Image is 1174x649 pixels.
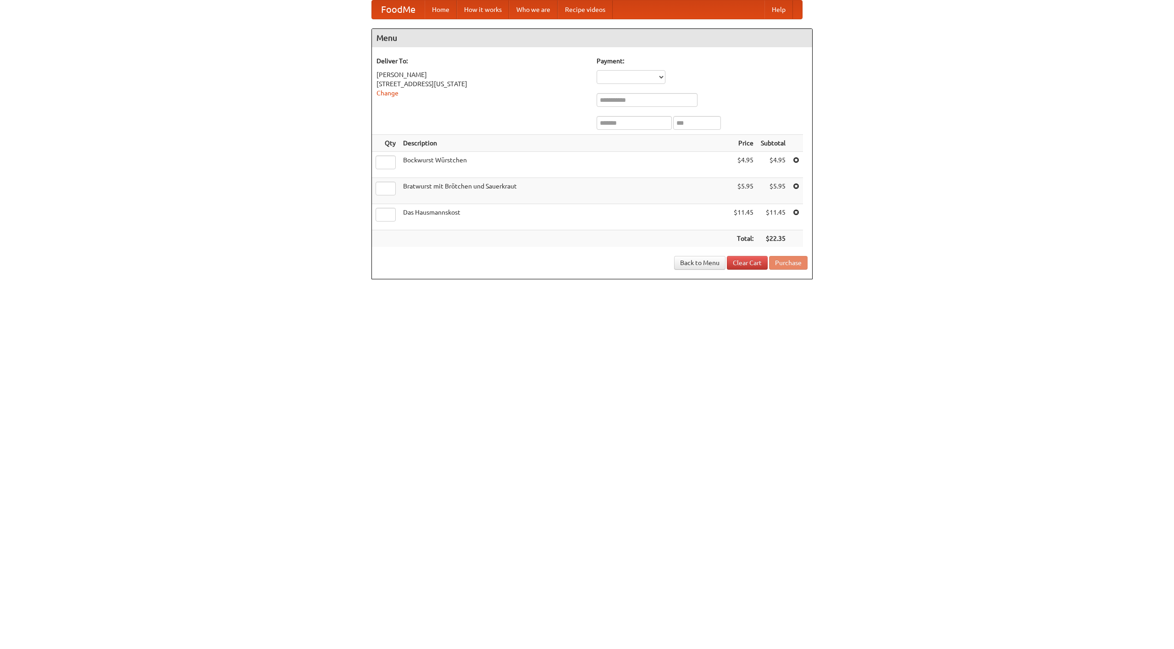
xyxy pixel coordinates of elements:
[730,230,757,247] th: Total:
[764,0,793,19] a: Help
[674,256,725,270] a: Back to Menu
[730,135,757,152] th: Price
[757,178,789,204] td: $5.95
[399,135,730,152] th: Description
[457,0,509,19] a: How it works
[377,79,587,89] div: [STREET_ADDRESS][US_STATE]
[730,178,757,204] td: $5.95
[399,152,730,178] td: Bockwurst Würstchen
[377,70,587,79] div: [PERSON_NAME]
[730,152,757,178] td: $4.95
[425,0,457,19] a: Home
[769,256,808,270] button: Purchase
[757,152,789,178] td: $4.95
[727,256,768,270] a: Clear Cart
[558,0,613,19] a: Recipe videos
[372,0,425,19] a: FoodMe
[757,230,789,247] th: $22.35
[730,204,757,230] td: $11.45
[509,0,558,19] a: Who we are
[757,135,789,152] th: Subtotal
[372,29,812,47] h4: Menu
[597,56,808,66] h5: Payment:
[399,204,730,230] td: Das Hausmannskost
[757,204,789,230] td: $11.45
[377,89,399,97] a: Change
[399,178,730,204] td: Bratwurst mit Brötchen und Sauerkraut
[372,135,399,152] th: Qty
[377,56,587,66] h5: Deliver To:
